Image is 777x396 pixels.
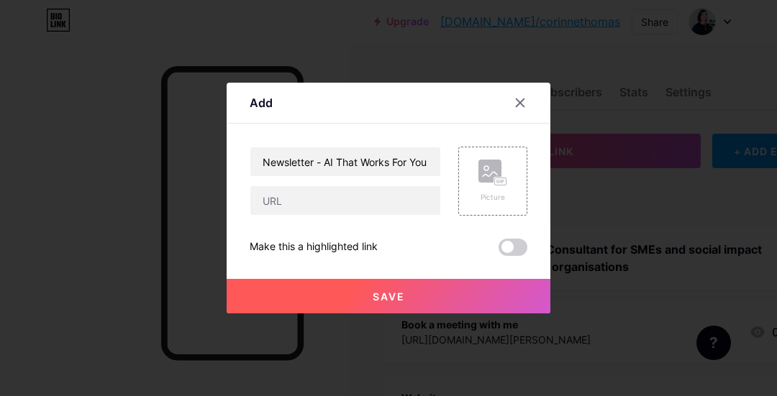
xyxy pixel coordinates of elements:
[250,147,440,176] input: Title
[250,186,440,215] input: URL
[227,279,550,313] button: Save
[250,239,378,256] div: Make this a highlighted link
[478,192,507,203] div: Picture
[250,94,273,111] div: Add
[373,290,405,303] span: Save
